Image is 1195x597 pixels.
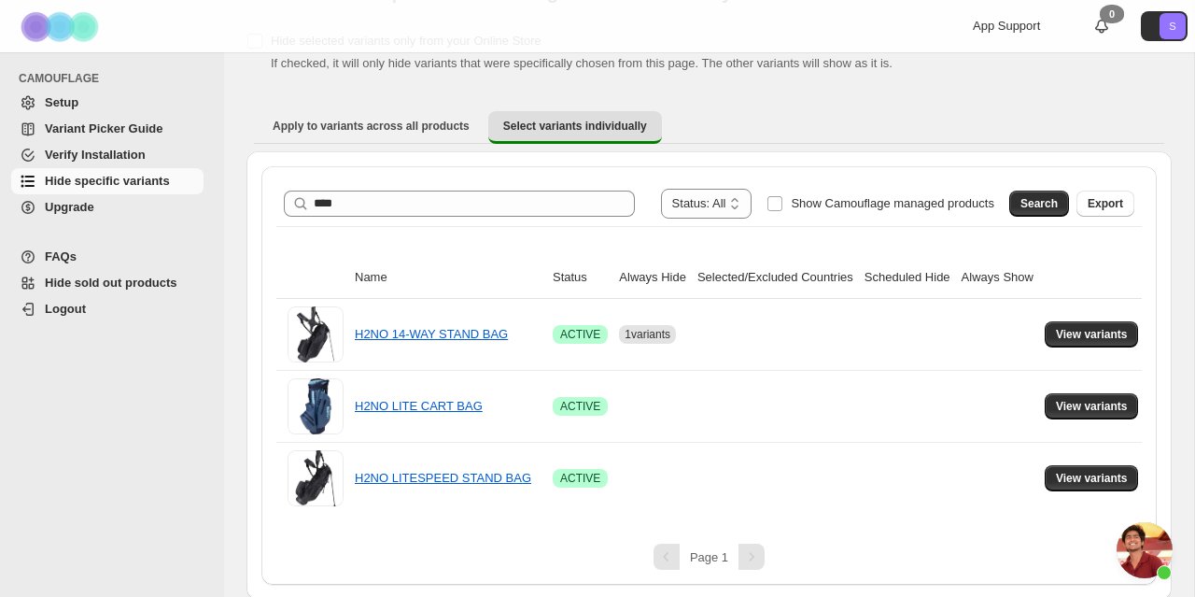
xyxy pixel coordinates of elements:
th: Status [547,257,613,299]
span: Select variants individually [503,119,647,134]
span: Verify Installation [45,148,146,162]
img: H2NO LITE CART BAG [288,378,344,434]
span: Setup [45,95,78,109]
a: Verify Installation [11,142,204,168]
span: ACTIVE [560,471,600,486]
th: Always Hide [613,257,692,299]
th: Scheduled Hide [859,257,956,299]
span: Export [1088,196,1123,211]
span: Search [1020,196,1058,211]
a: Logout [11,296,204,322]
span: ACTIVE [560,399,600,414]
span: Apply to variants across all products [273,119,470,134]
button: Avatar with initials S [1141,11,1188,41]
a: Hide sold out products [11,270,204,296]
span: FAQs [45,249,77,263]
a: Setup [11,90,204,116]
span: Logout [45,302,86,316]
a: Hide specific variants [11,168,204,194]
span: View variants [1056,327,1128,342]
a: FAQs [11,244,204,270]
img: H2NO 14-WAY STAND BAG [288,306,344,362]
div: 0 [1100,5,1124,23]
a: H2NO LITE CART BAG [355,399,483,413]
a: H2NO LITESPEED STAND BAG [355,471,531,485]
a: 0 [1092,17,1111,36]
img: Camouflage [15,1,108,52]
text: S [1169,21,1175,32]
span: Page 1 [690,550,728,564]
span: View variants [1056,399,1128,414]
button: Search [1009,191,1069,217]
span: If checked, it will only hide variants that were specifically chosen from this page. The other va... [271,56,893,70]
span: App Support [973,19,1040,33]
th: Selected/Excluded Countries [692,257,859,299]
button: Select variants individually [488,111,662,144]
a: Upgrade [11,194,204,220]
span: View variants [1056,471,1128,486]
span: Hide specific variants [45,174,170,188]
span: Hide sold out products [45,276,177,290]
nav: Pagination [276,544,1142,570]
img: H2NO LITESPEED STAND BAG [288,450,344,506]
th: Always Show [956,257,1039,299]
a: Variant Picker Guide [11,116,204,142]
span: Variant Picker Guide [45,121,162,135]
button: Export [1076,191,1134,217]
span: Show Camouflage managed products [791,196,994,210]
span: 1 variants [625,328,670,341]
button: View variants [1045,465,1139,491]
span: Upgrade [45,200,94,214]
button: Apply to variants across all products [258,111,485,141]
span: CAMOUFLAGE [19,71,211,86]
a: Open chat [1117,522,1173,578]
a: H2NO 14-WAY STAND BAG [355,327,508,341]
span: Avatar with initials S [1160,13,1186,39]
button: View variants [1045,393,1139,419]
span: ACTIVE [560,327,600,342]
button: View variants [1045,321,1139,348]
th: Name [349,257,547,299]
